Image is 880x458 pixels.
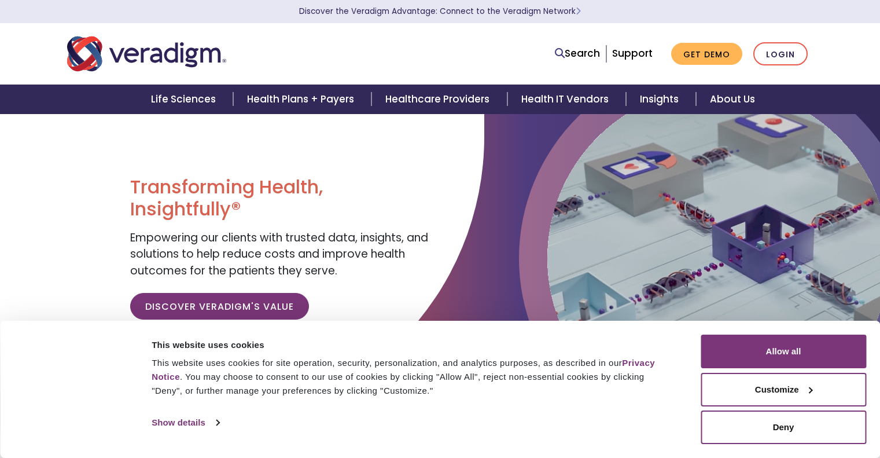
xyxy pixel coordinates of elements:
[701,335,866,368] button: Allow all
[626,85,696,114] a: Insights
[152,414,219,431] a: Show details
[576,6,581,17] span: Learn More
[753,42,808,66] a: Login
[671,43,742,65] a: Get Demo
[612,46,653,60] a: Support
[152,338,675,352] div: This website uses cookies
[152,356,675,398] div: This website uses cookies for site operation, security, personalization, and analytics purposes, ...
[130,176,431,221] h1: Transforming Health, Insightfully®
[555,46,600,61] a: Search
[67,35,226,73] img: Veradigm logo
[371,85,507,114] a: Healthcare Providers
[701,411,866,444] button: Deny
[507,85,626,114] a: Health IT Vendors
[701,373,866,406] button: Customize
[696,85,769,114] a: About Us
[137,85,233,114] a: Life Sciences
[130,293,309,320] a: Discover Veradigm's Value
[299,6,581,17] a: Discover the Veradigm Advantage: Connect to the Veradigm NetworkLearn More
[130,230,428,279] span: Empowering our clients with trusted data, insights, and solutions to help reduce costs and improv...
[233,85,371,114] a: Health Plans + Payers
